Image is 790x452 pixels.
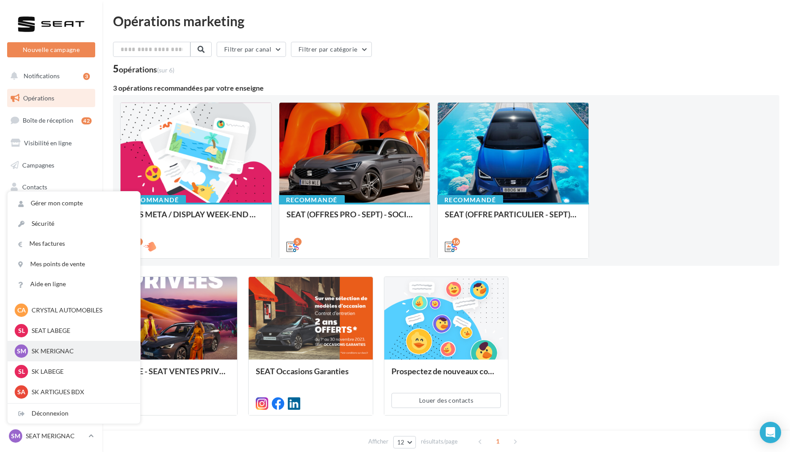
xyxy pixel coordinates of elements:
div: SOME - SEAT VENTES PRIVEES [121,367,230,384]
div: SEAT (OFFRE PARTICULIER - SEPT) - SOCIAL MEDIA [445,210,581,228]
a: Boîte de réception42 [5,111,97,130]
div: 3 [83,73,90,80]
span: SL [18,326,25,335]
div: Déconnexion [8,404,140,424]
div: 3 opérations recommandées par votre enseigne [113,84,779,92]
div: 16 [452,238,460,246]
a: Mes points de vente [8,254,140,274]
button: 12 [393,436,416,448]
span: Afficher [368,437,388,446]
span: SM [17,347,26,356]
span: Visibilité en ligne [24,139,72,147]
span: SM [11,432,20,440]
div: Recommandé [437,195,503,205]
a: Mes factures [8,234,140,254]
p: CRYSTAL AUTOMOBILES [32,306,129,315]
div: ADS META / DISPLAY WEEK-END Extraordinaire (JPO) Septembre 2025 [128,210,264,228]
a: Visibilité en ligne [5,134,97,152]
a: SM SEAT MERIGNAC [7,428,95,444]
div: Recommandé [120,195,186,205]
a: Médiathèque [5,200,97,219]
div: SEAT (OFFRES PRO - SEPT) - SOCIAL MEDIA [286,210,423,228]
div: 5 [113,64,174,74]
div: SEAT Occasions Garanties [256,367,365,384]
span: Notifications [24,72,60,80]
div: opérations [119,65,174,73]
div: Open Intercom Messenger [760,422,781,443]
a: PLV et print personnalisable [5,244,97,270]
span: Opérations [23,94,54,102]
a: Opérations [5,89,97,108]
span: 1 [491,434,505,448]
span: (sur 6) [157,66,174,74]
span: CA [17,306,26,315]
span: Campagnes [22,161,54,168]
a: Gérer mon compte [8,193,140,213]
span: résultats/page [421,437,458,446]
span: SL [18,367,25,376]
button: Notifications 3 [5,67,93,85]
span: 12 [397,439,405,446]
button: Filtrer par catégorie [291,42,372,57]
a: Campagnes DataOnDemand [5,274,97,300]
span: SA [17,388,25,396]
div: 5 [294,238,302,246]
p: SEAT LABEGE [32,326,129,335]
div: Recommandé [279,195,345,205]
p: SEAT MERIGNAC [26,432,85,440]
div: Opérations marketing [113,14,779,28]
p: SK LABEGE [32,367,129,376]
span: Boîte de réception [23,116,73,124]
a: Contacts [5,178,97,196]
a: Aide en ligne [8,274,140,294]
div: 42 [81,117,92,124]
div: Prospectez de nouveaux contacts [391,367,501,384]
a: Calendrier [5,222,97,241]
span: Contacts [22,183,47,191]
a: Sécurité [8,214,140,234]
p: SK ARTIGUES BDX [32,388,129,396]
button: Filtrer par canal [217,42,286,57]
button: Nouvelle campagne [7,42,95,57]
a: Campagnes [5,156,97,175]
button: Louer des contacts [391,393,501,408]
p: SK MERIGNAC [32,347,129,356]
